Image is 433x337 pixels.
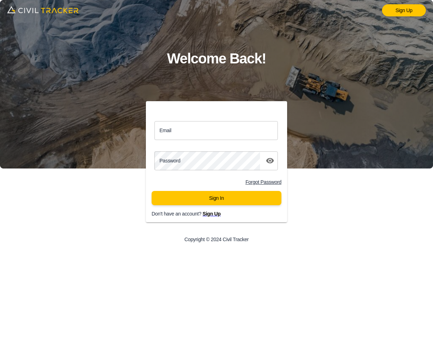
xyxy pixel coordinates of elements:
img: logo [7,4,78,16]
a: Sign Up [203,211,221,217]
button: toggle password visibility [263,154,277,168]
input: email [154,121,278,140]
a: Sign Up [382,4,426,16]
p: Don't have an account? [152,211,293,217]
p: Copyright © 2024 Civil Tracker [184,237,249,242]
button: Sign In [152,191,281,205]
a: Forgot Password [245,179,281,185]
h1: Welcome Back! [167,47,266,70]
